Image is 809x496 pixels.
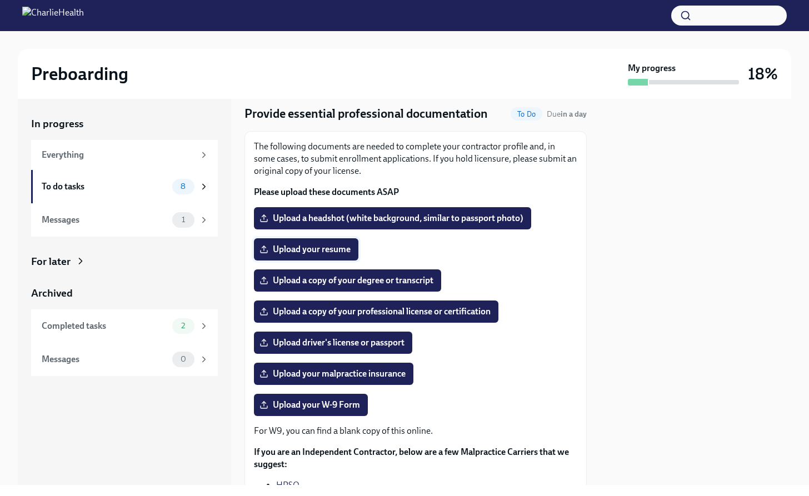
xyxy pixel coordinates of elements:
[547,109,587,119] span: September 24th, 2025 08:00
[254,207,531,229] label: Upload a headshot (white background, similar to passport photo)
[254,447,569,469] strong: If you are an Independent Contractor, below are a few Malpractice Carriers that we suggest:
[31,63,128,85] h2: Preboarding
[42,181,168,193] div: To do tasks
[31,254,71,269] div: For later
[262,368,406,379] span: Upload your malpractice insurance
[31,203,218,237] a: Messages1
[175,216,192,224] span: 1
[254,332,412,354] label: Upload driver's license or passport
[244,106,488,122] h4: Provide essential professional documentation
[262,306,491,317] span: Upload a copy of your professional license or certification
[31,286,218,300] a: Archived
[254,300,498,323] label: Upload a copy of your professional license or certification
[628,62,676,74] strong: My progress
[511,110,542,118] span: To Do
[31,140,218,170] a: Everything
[262,275,433,286] span: Upload a copy of your degree or transcript
[254,141,577,177] p: The following documents are needed to complete your contractor profile and, in some cases, to sub...
[31,309,218,343] a: Completed tasks2
[42,149,194,161] div: Everything
[31,254,218,269] a: For later
[31,170,218,203] a: To do tasks8
[262,244,351,255] span: Upload your resume
[262,399,360,410] span: Upload your W-9 Form
[254,238,358,260] label: Upload your resume
[748,64,778,84] h3: 18%
[254,394,368,416] label: Upload your W-9 Form
[174,182,192,191] span: 8
[22,7,84,24] img: CharlieHealth
[547,109,587,119] span: Due
[42,320,168,332] div: Completed tasks
[254,363,413,385] label: Upload your malpractice insurance
[262,337,404,348] span: Upload driver's license or passport
[42,353,168,365] div: Messages
[254,269,441,292] label: Upload a copy of your degree or transcript
[31,343,218,376] a: Messages0
[561,109,587,119] strong: in a day
[254,425,577,437] p: For W9, you can find a blank copy of this online.
[174,322,192,330] span: 2
[174,355,193,363] span: 0
[254,187,399,197] strong: Please upload these documents ASAP
[31,117,218,131] a: In progress
[276,480,299,490] a: HPSO
[42,214,168,226] div: Messages
[262,213,523,224] span: Upload a headshot (white background, similar to passport photo)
